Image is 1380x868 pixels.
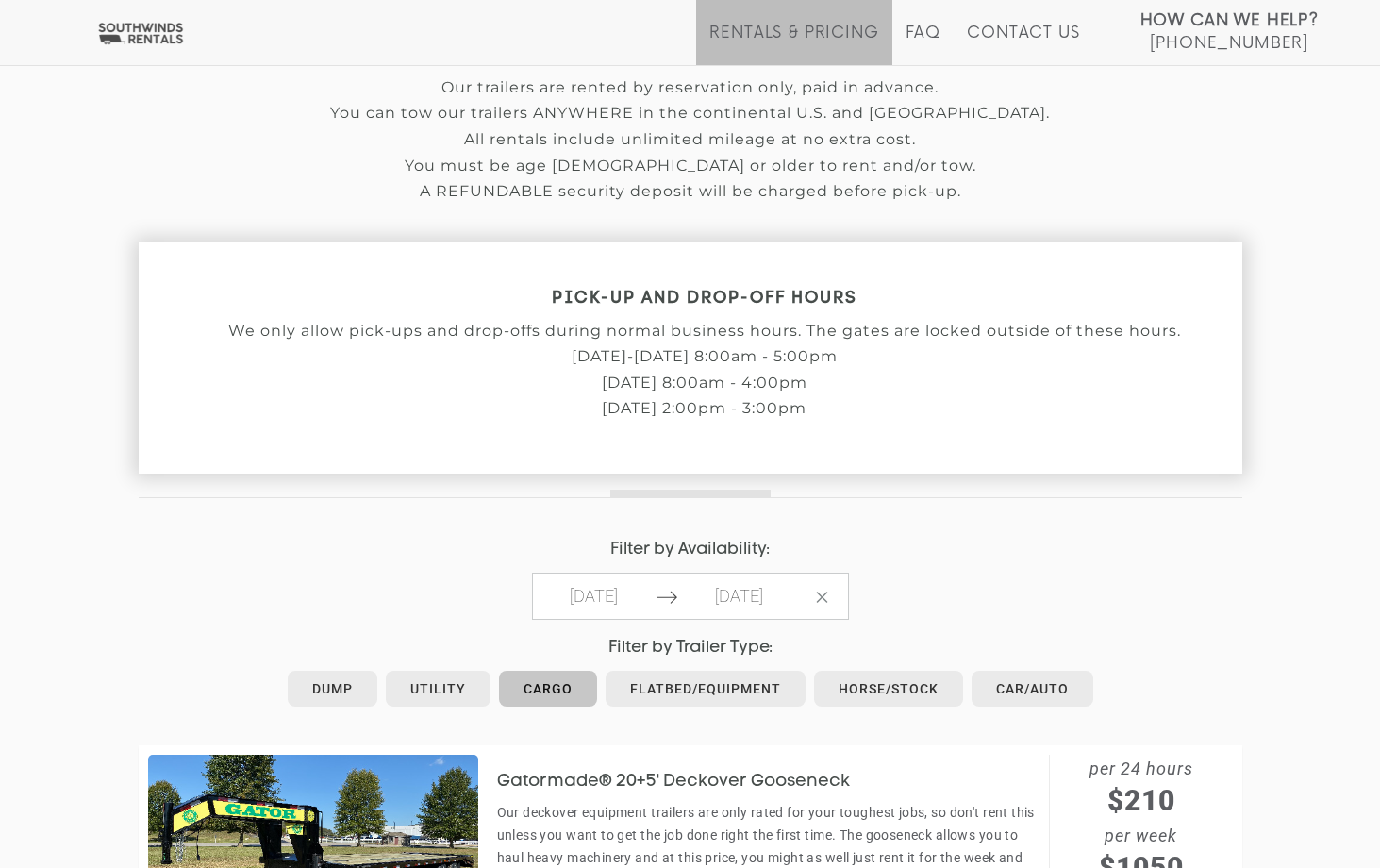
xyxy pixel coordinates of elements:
[386,671,490,707] a: Utility
[1050,779,1233,822] span: $210
[139,79,1242,96] p: Our trailers are rented by reservation only, paid in advance.
[1140,11,1319,30] strong: How Can We Help?
[94,22,187,45] img: Southwinds Rentals Logo
[288,671,377,707] a: Dump
[139,158,1242,175] p: You must be age [DEMOGRAPHIC_DATA] or older to rent and/or tow.
[139,131,1242,148] p: All rentals include unlimited mileage at no extra cost.
[139,400,1271,417] p: [DATE] 2:00pm - 3:00pm
[499,671,597,707] a: Cargo
[497,773,878,788] a: Gatormade® 20+5' Deckover Gooseneck
[139,639,1242,657] h4: Filter by Trailer Type:
[139,541,1242,559] h4: Filter by Availability:
[709,24,878,65] a: Rentals & Pricing
[139,375,1271,392] p: [DATE] 8:00am - 4:00pm
[139,323,1271,340] p: We only allow pick-ups and drop-offs during normal business hours. The gates are locked outside o...
[139,105,1242,122] p: You can tow our trailers ANYWHERE in the continental U.S. and [GEOGRAPHIC_DATA].
[139,348,1271,365] p: [DATE]-[DATE] 8:00am - 5:00pm
[497,773,878,792] h3: Gatormade® 20+5' Deckover Gooseneck
[967,24,1079,65] a: Contact Us
[139,183,1242,200] p: A REFUNDABLE security deposit will be charged before pick-up.
[1140,9,1319,51] a: How Can We Help? [PHONE_NUMBER]
[906,24,941,65] a: FAQ
[972,671,1093,707] a: Car/Auto
[552,291,857,307] strong: PICK-UP AND DROP-OFF HOURS
[814,671,963,707] a: Horse/Stock
[606,671,806,707] a: Flatbed/Equipment
[1150,34,1308,53] span: [PHONE_NUMBER]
